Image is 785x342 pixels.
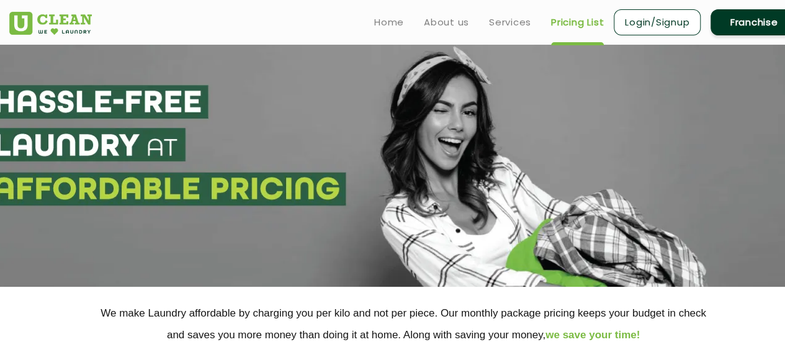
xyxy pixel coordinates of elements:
img: UClean Laundry and Dry Cleaning [9,12,92,35]
span: we save your time! [545,329,640,341]
a: Services [489,15,531,30]
a: Home [374,15,404,30]
a: Login/Signup [614,9,701,35]
a: About us [424,15,469,30]
a: Pricing List [551,15,604,30]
